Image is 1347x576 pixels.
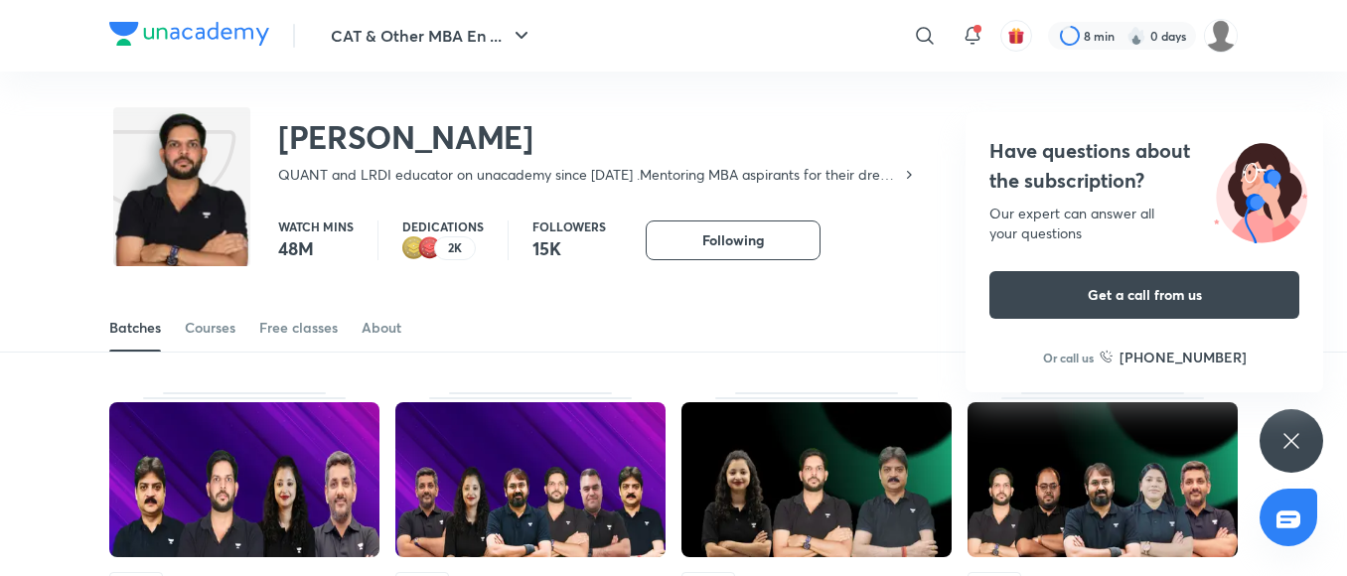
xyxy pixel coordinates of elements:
[395,402,666,557] img: Thumbnail
[1198,136,1323,243] img: ttu_illustration_new.svg
[402,236,426,260] img: educator badge2
[448,241,462,255] p: 2K
[278,165,901,185] p: QUANT and LRDI educator on unacademy since [DATE] .Mentoring MBA aspirants for their dream B scho...
[362,304,401,352] a: About
[418,236,442,260] img: educator badge1
[989,271,1299,319] button: Get a call from us
[702,230,764,250] span: Following
[989,204,1299,243] div: Our expert can answer all your questions
[319,16,545,56] button: CAT & Other MBA En ...
[1000,20,1032,52] button: avatar
[532,236,606,260] p: 15K
[185,304,235,352] a: Courses
[185,318,235,338] div: Courses
[1120,347,1247,367] h6: [PHONE_NUMBER]
[109,22,269,51] a: Company Logo
[259,318,338,338] div: Free classes
[646,220,821,260] button: Following
[681,402,952,557] img: Thumbnail
[989,136,1299,196] h4: Have questions about the subscription?
[1007,27,1025,45] img: avatar
[278,236,354,260] p: 48M
[1126,26,1146,46] img: streak
[278,117,917,157] h2: [PERSON_NAME]
[109,318,161,338] div: Batches
[109,304,161,352] a: Batches
[1204,19,1238,53] img: chirag
[968,402,1238,557] img: Thumbnail
[109,402,379,557] img: Thumbnail
[278,220,354,232] p: Watch mins
[1043,349,1094,366] p: Or call us
[532,220,606,232] p: Followers
[402,220,484,232] p: Dedications
[113,111,250,303] img: class
[362,318,401,338] div: About
[109,22,269,46] img: Company Logo
[1100,347,1247,367] a: [PHONE_NUMBER]
[259,304,338,352] a: Free classes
